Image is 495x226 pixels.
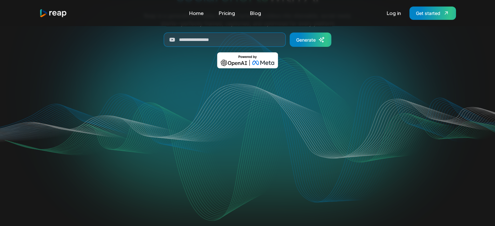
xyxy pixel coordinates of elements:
[112,33,383,47] form: Generate Form
[409,7,456,20] a: Get started
[296,36,316,43] div: Generate
[416,10,440,17] div: Get started
[217,52,278,68] img: Powered by OpenAI & Meta
[39,9,67,18] a: home
[383,8,404,18] a: Log in
[290,33,331,47] a: Generate
[39,9,67,18] img: reap logo
[215,8,238,18] a: Pricing
[186,8,207,18] a: Home
[247,8,264,18] a: Blog
[117,78,378,209] video: Your browser does not support the video tag.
